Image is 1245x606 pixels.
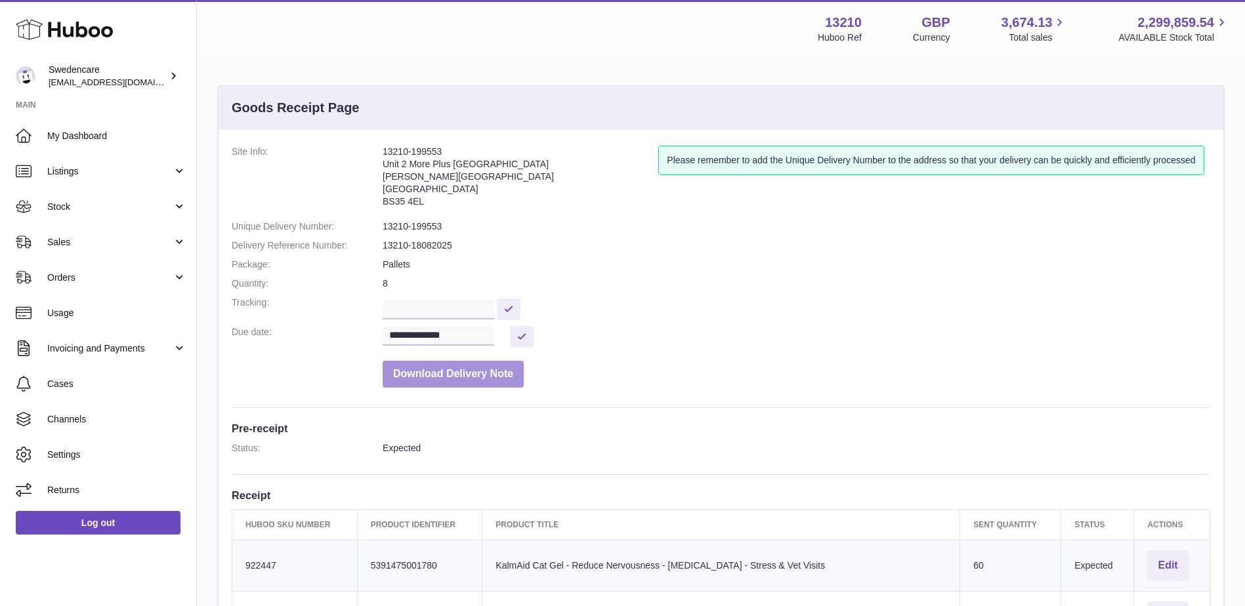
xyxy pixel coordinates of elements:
[232,146,383,214] dt: Site Info:
[482,540,960,591] td: KalmAid Cat Gel - Reduce Nervousness - [MEDICAL_DATA] - Stress & Vet Visits
[482,509,960,540] th: Product title
[383,239,1210,252] dd: 13210-18082025
[1009,31,1067,44] span: Total sales
[1061,540,1134,591] td: Expected
[232,442,383,455] dt: Status:
[232,258,383,271] dt: Package:
[1134,509,1210,540] th: Actions
[357,509,482,540] th: Product Identifier
[47,236,173,249] span: Sales
[47,413,186,426] span: Channels
[383,361,524,388] button: Download Delivery Note
[47,449,186,461] span: Settings
[383,258,1210,271] dd: Pallets
[658,146,1204,175] div: Please remember to add the Unique Delivery Number to the address so that your delivery can be qui...
[232,220,383,233] dt: Unique Delivery Number:
[49,64,167,89] div: Swedencare
[47,342,173,355] span: Invoicing and Payments
[921,14,950,31] strong: GBP
[1118,14,1229,44] a: 2,299,859.54 AVAILABLE Stock Total
[383,277,1210,290] dd: 8
[1061,509,1134,540] th: Status
[232,421,1210,435] h3: Pre-receipt
[232,296,383,319] dt: Tracking:
[383,220,1210,233] dd: 13210-199553
[960,540,1061,591] td: 60
[1002,14,1053,31] span: 3,674.13
[16,511,180,535] a: Log out
[47,130,186,142] span: My Dashboard
[383,442,1210,455] dd: Expected
[232,239,383,252] dt: Delivery Reference Number:
[913,31,950,44] div: Currency
[47,307,186,319] span: Usage
[49,77,193,87] span: [EMAIL_ADDRESS][DOMAIN_NAME]
[232,540,358,591] td: 922447
[47,484,186,496] span: Returns
[232,326,383,348] dt: Due date:
[1137,14,1214,31] span: 2,299,859.54
[960,509,1061,540] th: Sent Quantity
[357,540,482,591] td: 5391475001780
[47,201,173,213] span: Stock
[47,272,173,284] span: Orders
[1002,14,1068,44] a: 3,674.13 Total sales
[232,99,360,117] h3: Goods Receipt Page
[1147,550,1188,581] button: Edit
[232,277,383,290] dt: Quantity:
[818,31,862,44] div: Huboo Ref
[1118,31,1229,44] span: AVAILABLE Stock Total
[16,66,35,86] img: gemma.horsfield@swedencare.co.uk
[232,509,358,540] th: Huboo SKU Number
[47,165,173,178] span: Listings
[383,146,658,214] address: 13210-199553 Unit 2 More Plus [GEOGRAPHIC_DATA] [PERSON_NAME][GEOGRAPHIC_DATA] [GEOGRAPHIC_DATA] ...
[232,488,1210,502] h3: Receipt
[47,378,186,390] span: Cases
[825,14,862,31] strong: 13210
